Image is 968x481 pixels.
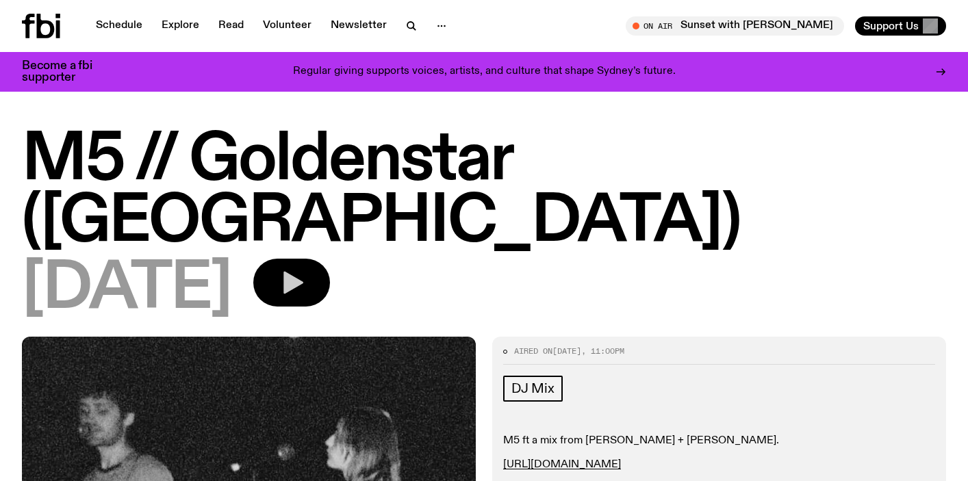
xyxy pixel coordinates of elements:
[255,16,320,36] a: Volunteer
[855,16,946,36] button: Support Us
[511,381,555,396] span: DJ Mix
[88,16,151,36] a: Schedule
[210,16,252,36] a: Read
[552,346,581,356] span: [DATE]
[503,376,563,402] a: DJ Mix
[503,434,935,447] p: M5 ft a mix from [PERSON_NAME] + [PERSON_NAME].
[22,259,231,320] span: [DATE]
[153,16,207,36] a: Explore
[503,459,621,470] a: [URL][DOMAIN_NAME]
[514,346,552,356] span: Aired on
[22,60,110,83] h3: Become a fbi supporter
[322,16,395,36] a: Newsletter
[581,346,624,356] span: , 11:00pm
[293,66,676,78] p: Regular giving supports voices, artists, and culture that shape Sydney’s future.
[626,16,844,36] button: On AirSunset with [PERSON_NAME]
[863,20,919,32] span: Support Us
[22,130,946,253] h1: M5 // Goldenstar ([GEOGRAPHIC_DATA])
